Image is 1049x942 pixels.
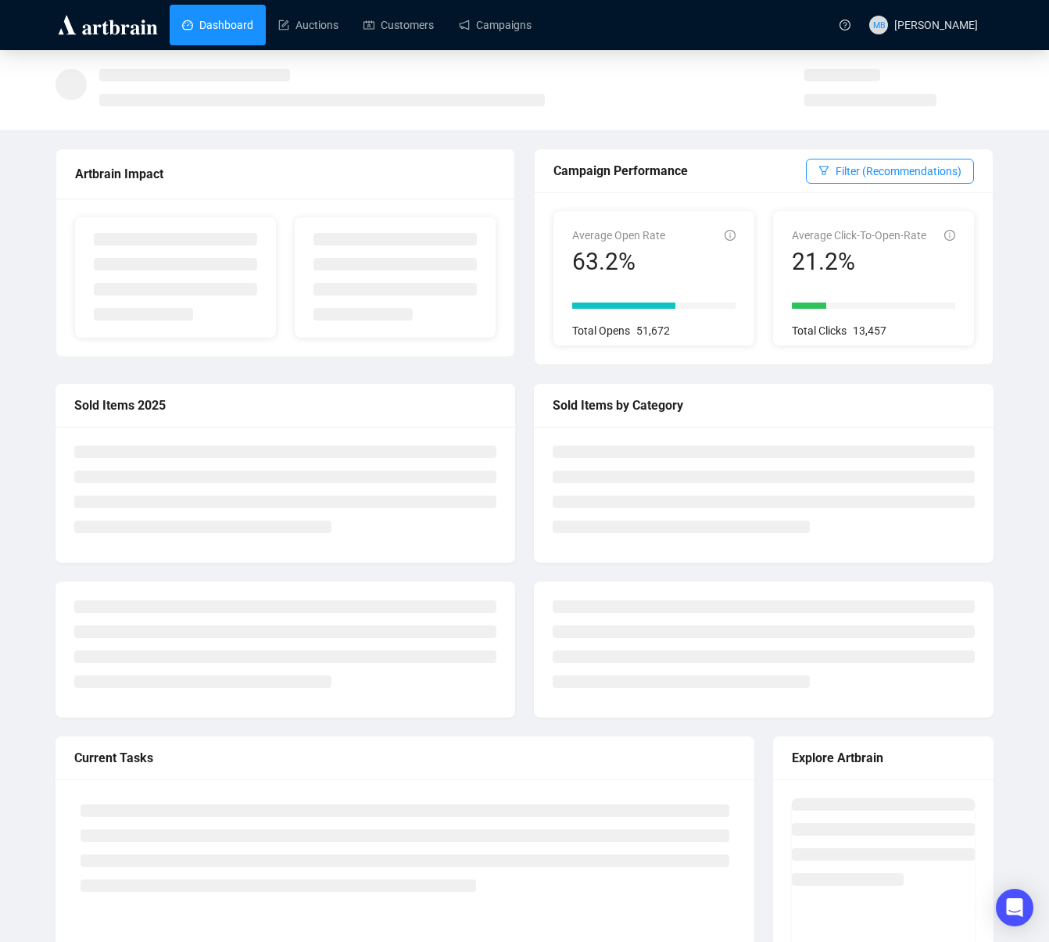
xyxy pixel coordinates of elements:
span: 13,457 [853,324,886,337]
div: 21.2% [792,247,926,277]
div: Current Tasks [74,748,736,768]
div: 63.2% [572,247,665,277]
span: Total Clicks [792,324,847,337]
div: Sold Items by Category [553,396,975,415]
div: Artbrain Impact [75,164,496,184]
img: logo [55,13,160,38]
div: Campaign Performance [553,161,806,181]
span: Filter (Recommendations) [836,163,961,180]
span: filter [818,165,829,176]
span: [PERSON_NAME] [894,19,978,31]
span: Average Open Rate [572,229,665,242]
span: MB [872,18,885,31]
span: Total Opens [572,324,630,337]
div: Sold Items 2025 [74,396,496,415]
div: Open Intercom Messenger [996,889,1033,926]
span: 51,672 [636,324,670,337]
span: Average Click-To-Open-Rate [792,229,926,242]
span: info-circle [725,230,736,241]
a: Campaigns [459,5,532,45]
button: Filter (Recommendations) [806,159,974,184]
span: question-circle [840,20,850,30]
a: Auctions [278,5,338,45]
a: Dashboard [182,5,253,45]
a: Customers [363,5,434,45]
span: info-circle [944,230,955,241]
div: Explore Artbrain [792,748,975,768]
